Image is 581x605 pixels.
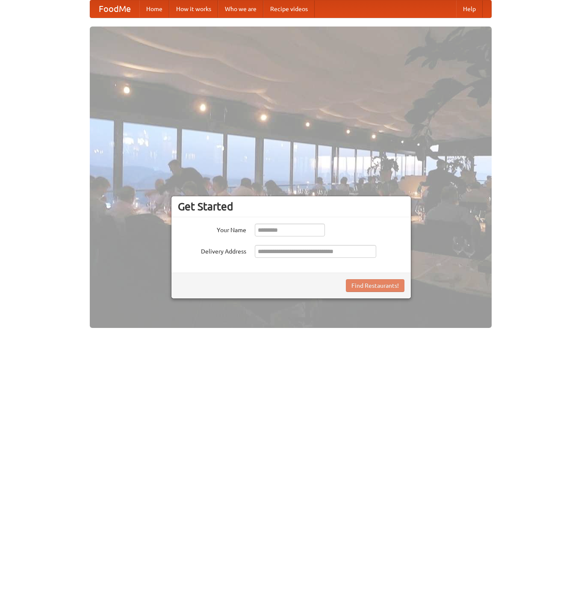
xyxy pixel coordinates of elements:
[90,0,139,18] a: FoodMe
[169,0,218,18] a: How it works
[139,0,169,18] a: Home
[456,0,483,18] a: Help
[178,224,246,234] label: Your Name
[346,279,404,292] button: Find Restaurants!
[178,200,404,213] h3: Get Started
[218,0,263,18] a: Who we are
[263,0,315,18] a: Recipe videos
[178,245,246,256] label: Delivery Address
